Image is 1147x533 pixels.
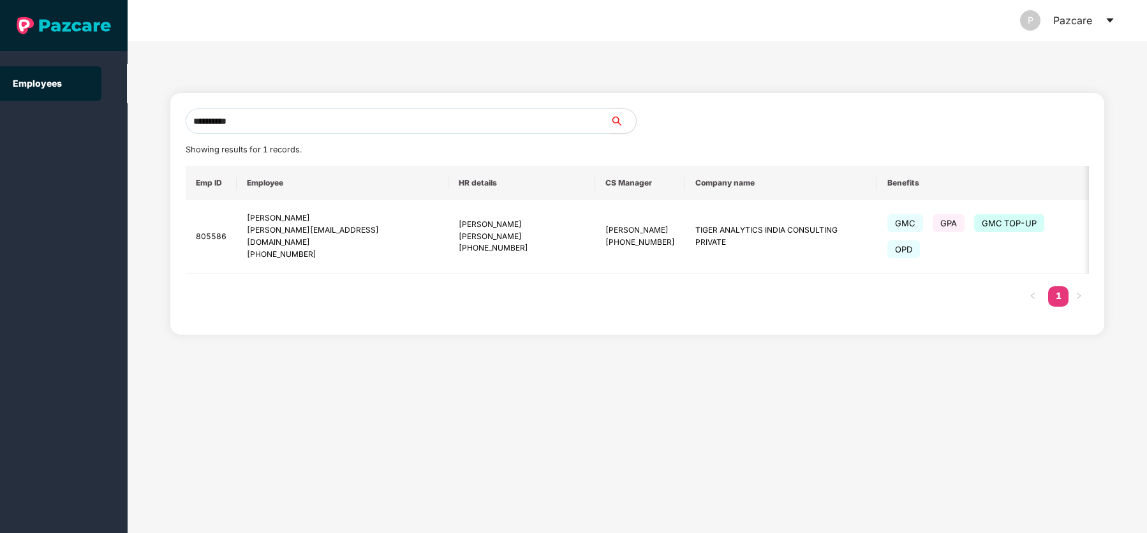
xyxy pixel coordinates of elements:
[186,166,237,200] th: Emp ID
[605,224,675,237] div: [PERSON_NAME]
[13,78,62,89] a: Employees
[610,108,637,134] button: search
[685,166,877,200] th: Company name
[1075,292,1083,300] span: right
[186,200,237,274] td: 805586
[685,200,877,274] td: TIGER ANALYTICS INDIA CONSULTING PRIVATE
[595,166,685,200] th: CS Manager
[1105,15,1115,26] span: caret-down
[459,219,585,243] div: [PERSON_NAME] [PERSON_NAME]
[974,214,1044,232] span: GMC TOP-UP
[1048,286,1069,305] a: 1
[237,166,448,200] th: Employee
[186,145,302,154] span: Showing results for 1 records.
[459,242,585,254] div: [PHONE_NUMBER]
[448,166,595,200] th: HR details
[1023,286,1043,307] button: left
[1028,10,1033,31] span: P
[605,237,675,249] div: [PHONE_NUMBER]
[933,214,965,232] span: GPA
[1069,286,1089,307] li: Next Page
[1029,292,1037,300] span: left
[610,116,636,126] span: search
[247,249,438,261] div: [PHONE_NUMBER]
[1023,286,1043,307] li: Previous Page
[247,212,438,224] div: [PERSON_NAME]
[887,214,923,232] span: GMC
[247,224,438,249] div: [PERSON_NAME][EMAIL_ADDRESS][DOMAIN_NAME]
[877,166,1102,200] th: Benefits
[887,240,920,258] span: OPD
[1069,286,1089,307] button: right
[1048,286,1069,307] li: 1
